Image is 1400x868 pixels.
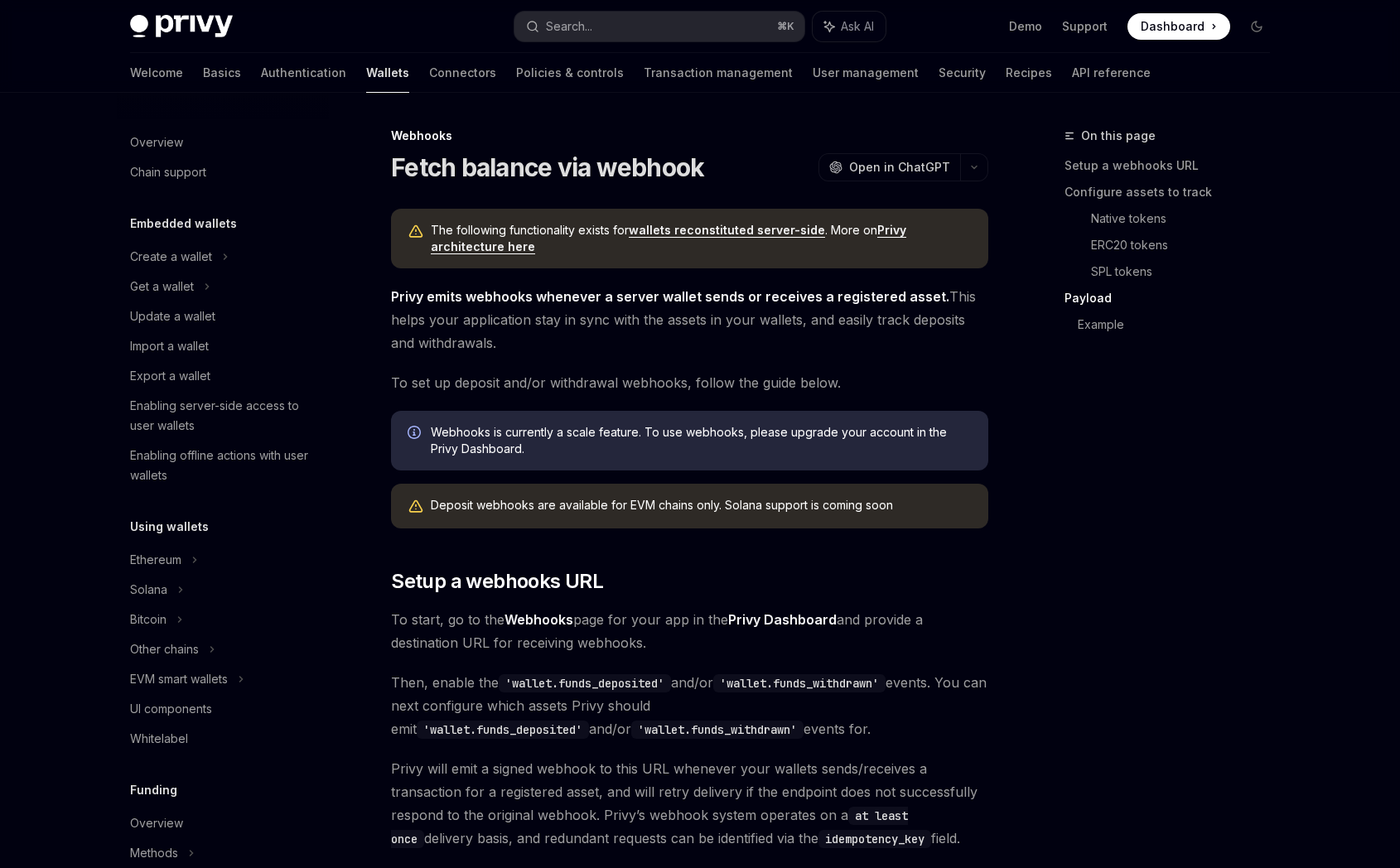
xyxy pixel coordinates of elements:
[391,152,704,182] h1: Fetch balance via webhook
[117,391,329,441] a: Enabling server-side access to user wallets
[504,611,573,629] a: Webhooks
[117,808,329,838] a: Overview
[644,53,793,93] a: Transaction management
[841,18,874,35] span: Ask AI
[130,396,319,436] div: Enabling server-side access to user wallets
[130,306,215,326] div: Update a wallet
[1064,179,1283,205] a: Configure assets to track
[391,568,603,595] span: Setup a webhooks URL
[130,669,228,689] div: EVM smart wallets
[431,497,972,515] div: Deposit webhooks are available for EVM chains only. Solana support is coming soon
[1091,232,1283,258] a: ERC20 tokens
[130,843,178,863] div: Methods
[130,699,212,719] div: UI components
[117,301,329,331] a: Update a wallet
[130,366,210,386] div: Export a wallet
[130,53,183,93] a: Welcome
[117,331,329,361] a: Import a wallet
[813,53,919,93] a: User management
[261,53,346,93] a: Authentication
[203,53,241,93] a: Basics
[130,729,188,749] div: Whitelabel
[130,15,233,38] img: dark logo
[391,128,988,144] div: Webhooks
[117,441,329,490] a: Enabling offline actions with user wallets
[813,12,886,41] button: Ask AI
[1081,126,1156,146] span: On this page
[1078,311,1283,338] a: Example
[713,674,886,692] code: 'wallet.funds_withdrawn'
[818,153,960,181] button: Open in ChatGPT
[130,446,319,485] div: Enabling offline actions with user wallets
[1243,13,1270,40] button: Toggle dark mode
[1006,53,1052,93] a: Recipes
[499,674,671,692] code: 'wallet.funds_deposited'
[631,721,804,739] code: 'wallet.funds_withdrawn'
[408,224,424,240] svg: Warning
[818,830,931,848] code: idempotency_key
[391,671,988,740] span: Then, enable the and/or events. You can next configure which assets Privy should emit and/or even...
[849,159,950,176] span: Open in ChatGPT
[130,780,177,800] h5: Funding
[130,162,206,182] div: Chain support
[130,336,209,356] div: Import a wallet
[117,694,329,724] a: UI components
[514,12,804,41] button: Search...⌘K
[1009,18,1042,35] a: Demo
[1091,205,1283,232] a: Native tokens
[1062,18,1108,35] a: Support
[408,499,424,515] svg: Warning
[117,157,329,187] a: Chain support
[391,371,988,394] span: To set up deposit and/or withdrawal webhooks, follow the guide below.
[130,550,181,570] div: Ethereum
[546,17,592,36] div: Search...
[429,53,496,93] a: Connectors
[431,424,972,457] span: Webhooks is currently a scale feature. To use webhooks, please upgrade your account in the Privy ...
[366,53,409,93] a: Wallets
[939,53,986,93] a: Security
[1064,285,1283,311] a: Payload
[516,53,624,93] a: Policies & controls
[1072,53,1151,93] a: API reference
[130,639,199,659] div: Other chains
[629,223,825,238] a: wallets reconstituted server-side
[391,757,988,850] span: Privy will emit a signed webhook to this URL whenever your wallets sends/receives a transaction f...
[1064,152,1283,179] a: Setup a webhooks URL
[777,20,794,33] span: ⌘ K
[391,608,988,654] span: To start, go to the page for your app in the and provide a destination URL for receiving webhooks.
[130,580,167,600] div: Solana
[117,361,329,391] a: Export a wallet
[130,133,183,152] div: Overview
[117,724,329,754] a: Whitelabel
[431,222,972,255] span: The following functionality exists for . More on
[1091,258,1283,285] a: SPL tokens
[1141,18,1204,35] span: Dashboard
[130,277,194,297] div: Get a wallet
[728,611,837,629] a: Privy Dashboard
[130,813,183,833] div: Overview
[417,721,589,739] code: 'wallet.funds_deposited'
[1127,13,1230,40] a: Dashboard
[130,247,212,267] div: Create a wallet
[130,610,167,629] div: Bitcoin
[408,426,424,442] svg: Info
[130,517,209,537] h5: Using wallets
[391,288,949,305] strong: Privy emits webhooks whenever a server wallet sends or receives a registered asset.
[391,285,988,354] span: This helps your application stay in sync with the assets in your wallets, and easily track deposi...
[130,214,237,234] h5: Embedded wallets
[117,128,329,157] a: Overview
